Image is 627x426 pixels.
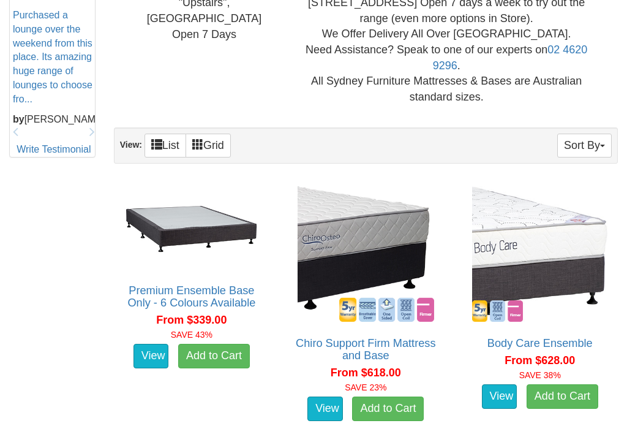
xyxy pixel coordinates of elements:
[519,370,561,380] font: SAVE 38%
[505,354,575,367] span: From $628.00
[13,113,95,127] p: [PERSON_NAME]
[121,183,263,272] img: Premium Ensemble Base Only - 6 Colours Available
[557,134,612,158] button: Sort By
[307,397,343,421] a: View
[186,134,231,158] a: Grid
[487,337,593,349] a: Body Care Ensemble
[171,330,212,340] font: SAVE 43%
[120,140,142,150] strong: View:
[296,337,435,362] a: Chiro Support Firm Mattress and Base
[352,397,424,421] a: Add to Cart
[13,114,24,124] b: by
[345,382,386,392] font: SAVE 23%
[433,44,588,72] a: 02 4620 9296
[482,384,517,409] a: View
[178,344,250,368] a: Add to Cart
[156,314,227,326] span: From $339.00
[331,367,401,379] span: From $618.00
[17,144,91,154] a: Write Testimonial
[127,284,255,309] a: Premium Ensemble Base Only - 6 Colours Available
[469,183,611,325] img: Body Care Ensemble
[13,10,92,104] a: Purchased a lounge over the weekend from this place. Its amazing huge range of lounges to choose ...
[295,183,437,325] img: Chiro Support Firm Mattress and Base
[145,134,186,158] a: List
[527,384,598,409] a: Add to Cart
[133,344,169,368] a: View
